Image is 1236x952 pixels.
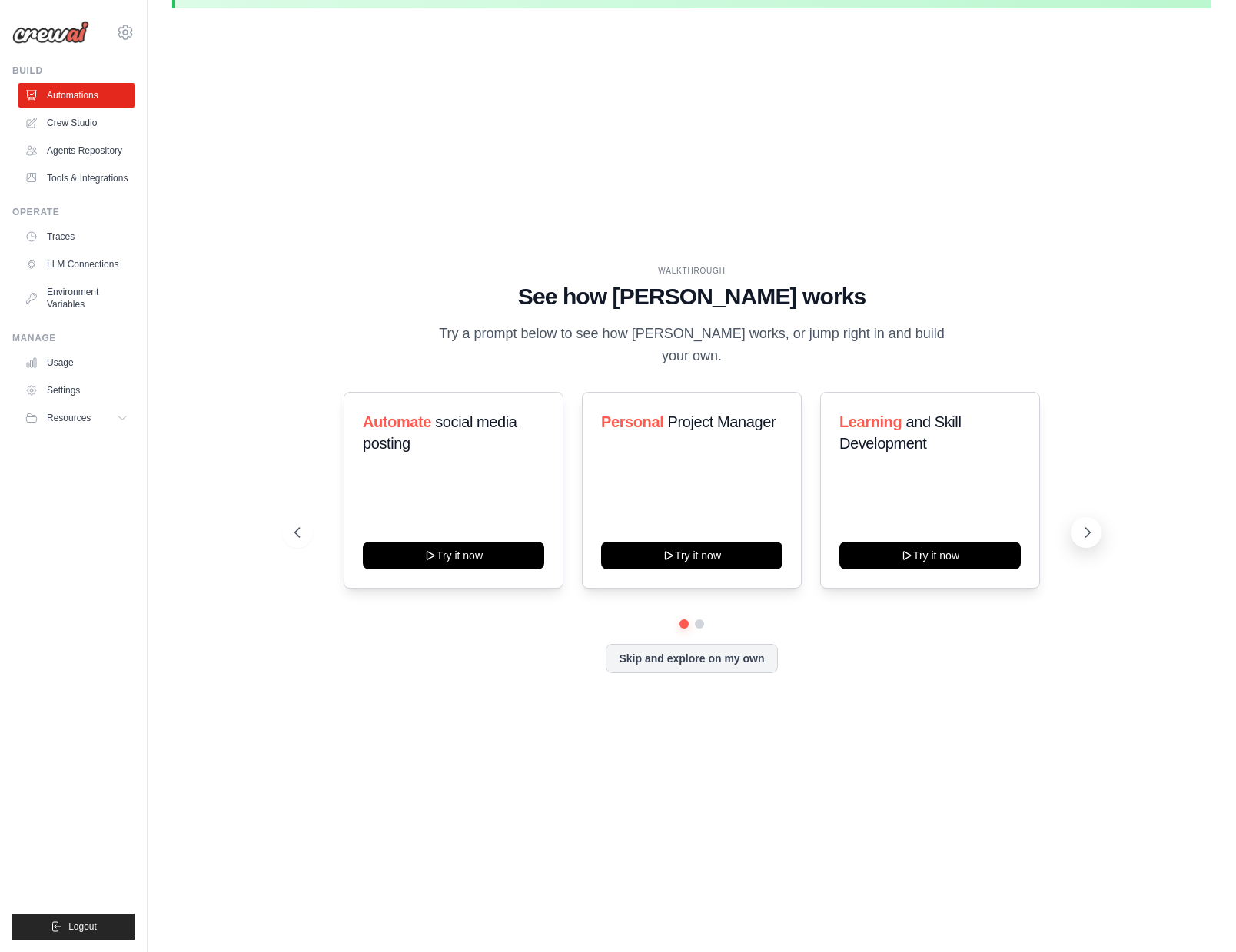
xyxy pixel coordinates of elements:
[12,21,89,44] img: Logo
[18,83,135,108] a: Automations
[839,413,902,430] span: Learning
[18,350,135,375] a: Usage
[363,542,544,569] button: Try it now
[363,413,517,452] span: social media posting
[12,914,135,940] button: Logout
[18,378,135,403] a: Settings
[18,166,135,191] a: Tools & Integrations
[434,323,950,368] p: Try a prompt below to see how [PERSON_NAME] works, or jump right in and build your own.
[668,413,776,430] span: Project Manager
[18,252,135,277] a: LLM Connections
[839,413,961,452] span: and Skill Development
[18,280,135,317] a: Environment Variables
[12,332,135,344] div: Manage
[18,138,135,163] a: Agents Repository
[294,265,1089,277] div: WALKTHROUGH
[839,542,1021,569] button: Try it now
[606,644,777,673] button: Skip and explore on my own
[294,283,1089,310] h1: See how [PERSON_NAME] works
[18,406,135,430] button: Resources
[601,542,782,569] button: Try it now
[47,412,91,424] span: Resources
[18,111,135,135] a: Crew Studio
[601,413,663,430] span: Personal
[18,224,135,249] a: Traces
[12,206,135,218] div: Operate
[12,65,135,77] div: Build
[68,920,97,933] span: Logout
[363,413,431,430] span: Automate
